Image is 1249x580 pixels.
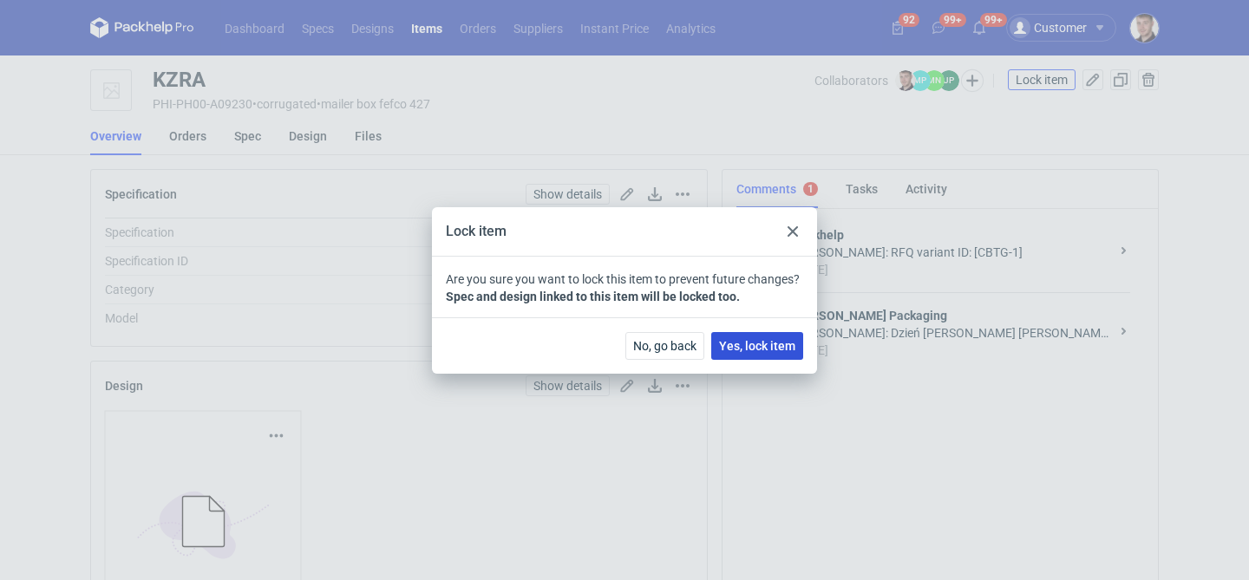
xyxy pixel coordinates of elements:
span: Lock item [446,223,507,239]
span: Yes, lock item [719,340,795,352]
button: Yes, lock item [711,332,803,360]
p: Are you sure you want to lock this item to prevent future changes? [446,270,803,305]
span: No, go back [633,340,696,352]
button: No, go back [625,332,704,360]
strong: Spec and design linked to this item will be locked too. [446,290,740,303]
